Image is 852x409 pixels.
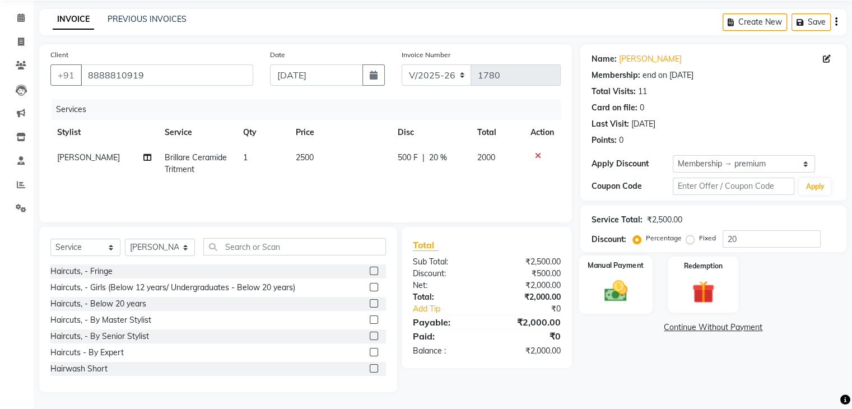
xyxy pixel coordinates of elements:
[52,99,569,120] div: Services
[646,233,682,243] label: Percentage
[50,298,146,310] div: Haircuts, - Below 20 years
[487,315,569,329] div: ₹2,000.00
[270,50,285,60] label: Date
[597,278,634,305] img: _cash.svg
[592,214,643,226] div: Service Total:
[477,152,495,162] span: 2000
[640,102,644,114] div: 0
[592,102,637,114] div: Card on file:
[673,178,795,195] input: Enter Offer / Coupon Code
[50,50,68,60] label: Client
[583,322,844,333] a: Continue Without Payment
[108,14,187,24] a: PREVIOUS INVOICES
[402,50,450,60] label: Invoice Number
[413,239,439,251] span: Total
[684,261,723,271] label: Redemption
[404,303,500,315] a: Add Tip
[422,152,425,164] span: |
[638,86,647,97] div: 11
[57,152,120,162] span: [PERSON_NAME]
[592,53,617,65] div: Name:
[158,120,236,145] th: Service
[391,120,471,145] th: Disc
[699,233,716,243] label: Fixed
[50,120,158,145] th: Stylist
[592,69,640,81] div: Membership:
[53,10,94,30] a: INVOICE
[487,329,569,343] div: ₹0
[619,134,623,146] div: 0
[404,256,487,268] div: Sub Total:
[50,363,108,375] div: Hairwash Short
[524,120,561,145] th: Action
[404,345,487,357] div: Balance :
[289,120,391,145] th: Price
[50,314,151,326] div: Haircuts, - By Master Stylist
[429,152,447,164] span: 20 %
[723,13,787,31] button: Create New
[404,280,487,291] div: Net:
[592,180,673,192] div: Coupon Code
[50,347,124,359] div: Haircuts - By Expert
[487,291,569,303] div: ₹2,000.00
[50,64,82,86] button: +91
[799,178,831,195] button: Apply
[50,331,149,342] div: Haircuts, - By Senior Stylist
[471,120,524,145] th: Total
[631,118,655,130] div: [DATE]
[500,303,569,315] div: ₹0
[165,152,227,174] span: Brillare Ceramide Tritment
[50,282,295,294] div: Haircuts, - Girls (Below 12 years/ Undergraduates - Below 20 years)
[404,268,487,280] div: Discount:
[398,152,418,164] span: 500 F
[203,238,386,255] input: Search or Scan
[487,256,569,268] div: ₹2,500.00
[236,120,289,145] th: Qty
[592,118,629,130] div: Last Visit:
[487,268,569,280] div: ₹500.00
[792,13,831,31] button: Save
[487,345,569,357] div: ₹2,000.00
[50,266,113,277] div: Haircuts, - Fringe
[685,278,721,306] img: _gift.svg
[243,152,248,162] span: 1
[588,260,644,271] label: Manual Payment
[296,152,314,162] span: 2500
[592,86,636,97] div: Total Visits:
[643,69,693,81] div: end on [DATE]
[592,134,617,146] div: Points:
[592,158,673,170] div: Apply Discount
[404,291,487,303] div: Total:
[487,280,569,291] div: ₹2,000.00
[647,214,682,226] div: ₹2,500.00
[592,234,626,245] div: Discount:
[81,64,253,86] input: Search by Name/Mobile/Email/Code
[404,315,487,329] div: Payable:
[404,329,487,343] div: Paid:
[619,53,682,65] a: [PERSON_NAME]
